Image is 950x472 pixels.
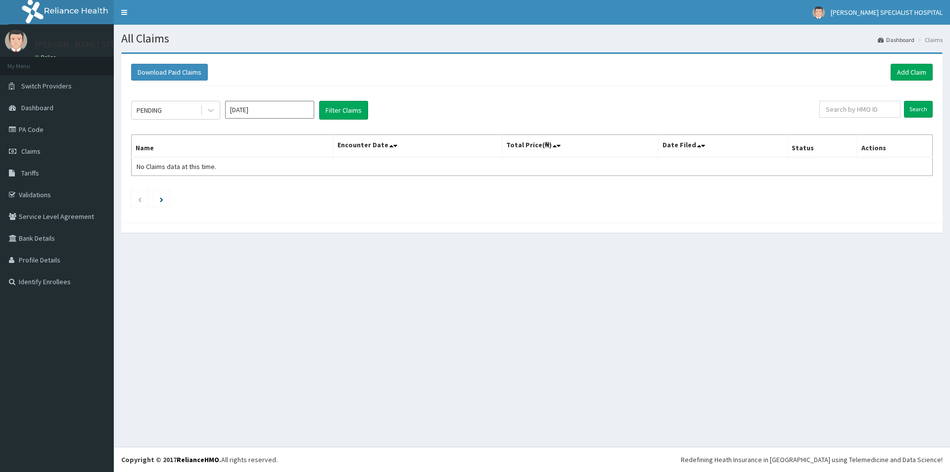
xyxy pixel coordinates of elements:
a: Online [35,54,58,61]
div: Redefining Heath Insurance in [GEOGRAPHIC_DATA] using Telemedicine and Data Science! [681,455,943,465]
th: Date Filed [658,135,787,158]
a: RelianceHMO [177,455,219,464]
img: User Image [812,6,825,19]
th: Actions [857,135,932,158]
th: Encounter Date [333,135,502,158]
a: Dashboard [878,36,914,44]
div: PENDING [137,105,162,115]
input: Search [904,101,933,118]
a: Add Claim [891,64,933,81]
input: Select Month and Year [225,101,314,119]
span: Claims [21,147,41,156]
strong: Copyright © 2017 . [121,455,221,464]
span: Dashboard [21,103,53,112]
span: Tariffs [21,169,39,177]
p: [PERSON_NAME] SPECIALIST HOSPITAL [35,40,186,49]
span: [PERSON_NAME] SPECIALIST HOSPITAL [831,8,943,17]
img: User Image [5,30,27,52]
li: Claims [915,36,943,44]
a: Previous page [138,195,142,204]
input: Search by HMO ID [819,101,901,118]
h1: All Claims [121,32,943,45]
a: Next page [160,195,163,204]
th: Status [787,135,857,158]
th: Name [132,135,333,158]
button: Download Paid Claims [131,64,208,81]
span: No Claims data at this time. [137,162,216,171]
footer: All rights reserved. [114,447,950,472]
span: Switch Providers [21,82,72,90]
th: Total Price(₦) [502,135,658,158]
button: Filter Claims [319,101,368,120]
